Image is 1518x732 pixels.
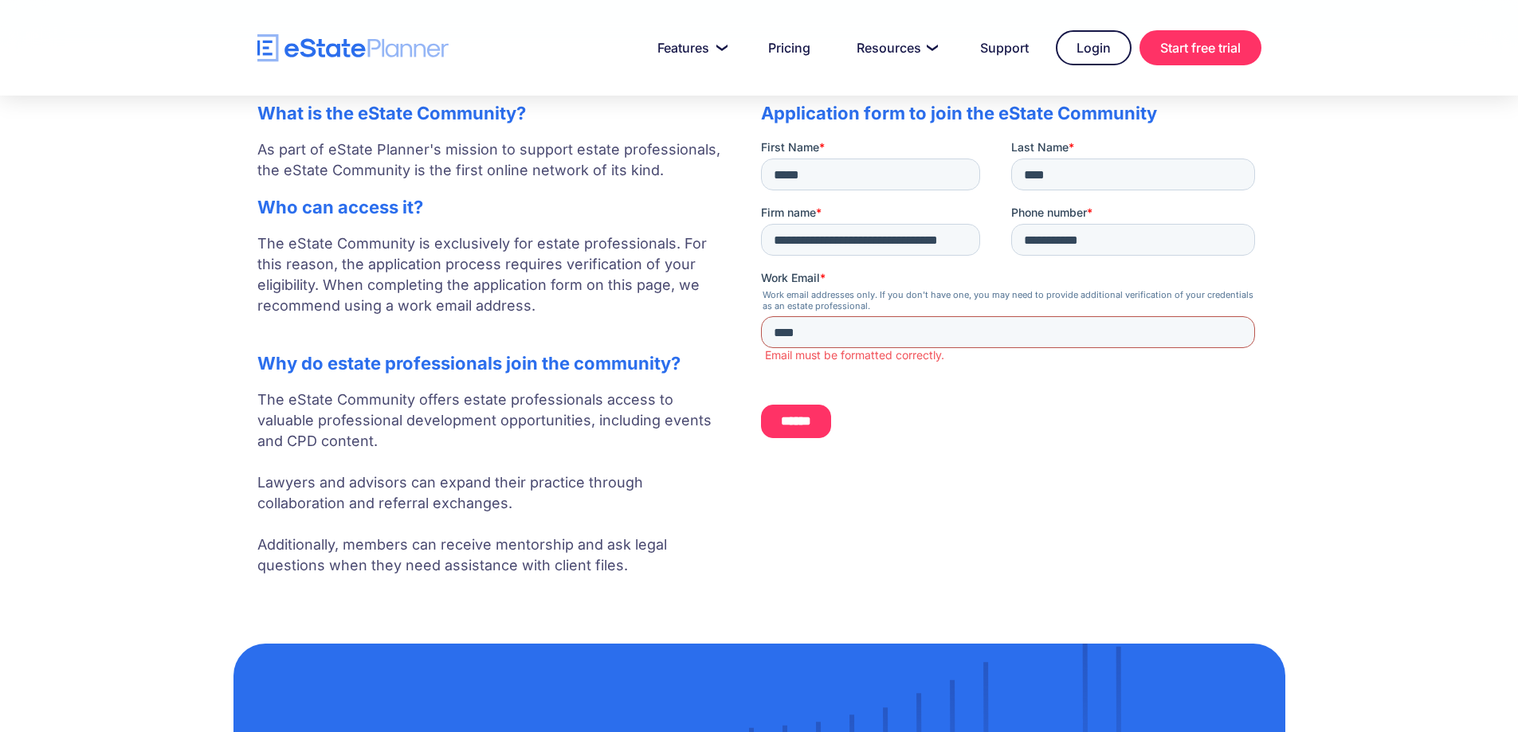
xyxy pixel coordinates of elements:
a: Support [961,32,1048,64]
h2: What is the eState Community? [257,103,729,123]
h2: Why do estate professionals join the community? [257,353,729,374]
p: The eState Community offers estate professionals access to valuable professional development oppo... [257,389,729,576]
p: The eState Community is exclusively for estate professionals. For this reason, the application pr... [257,233,729,337]
h2: Application form to join the eState Community [761,103,1261,123]
a: Features [638,32,741,64]
a: Login [1056,30,1132,65]
h2: Who can access it? [257,197,729,217]
p: As part of eState Planner's mission to support estate professionals, the eState Community is the ... [257,139,729,181]
a: Resources [837,32,953,64]
a: Pricing [749,32,830,64]
a: home [257,34,449,62]
a: Start free trial [1139,30,1261,65]
iframe: Form 0 [761,139,1261,452]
